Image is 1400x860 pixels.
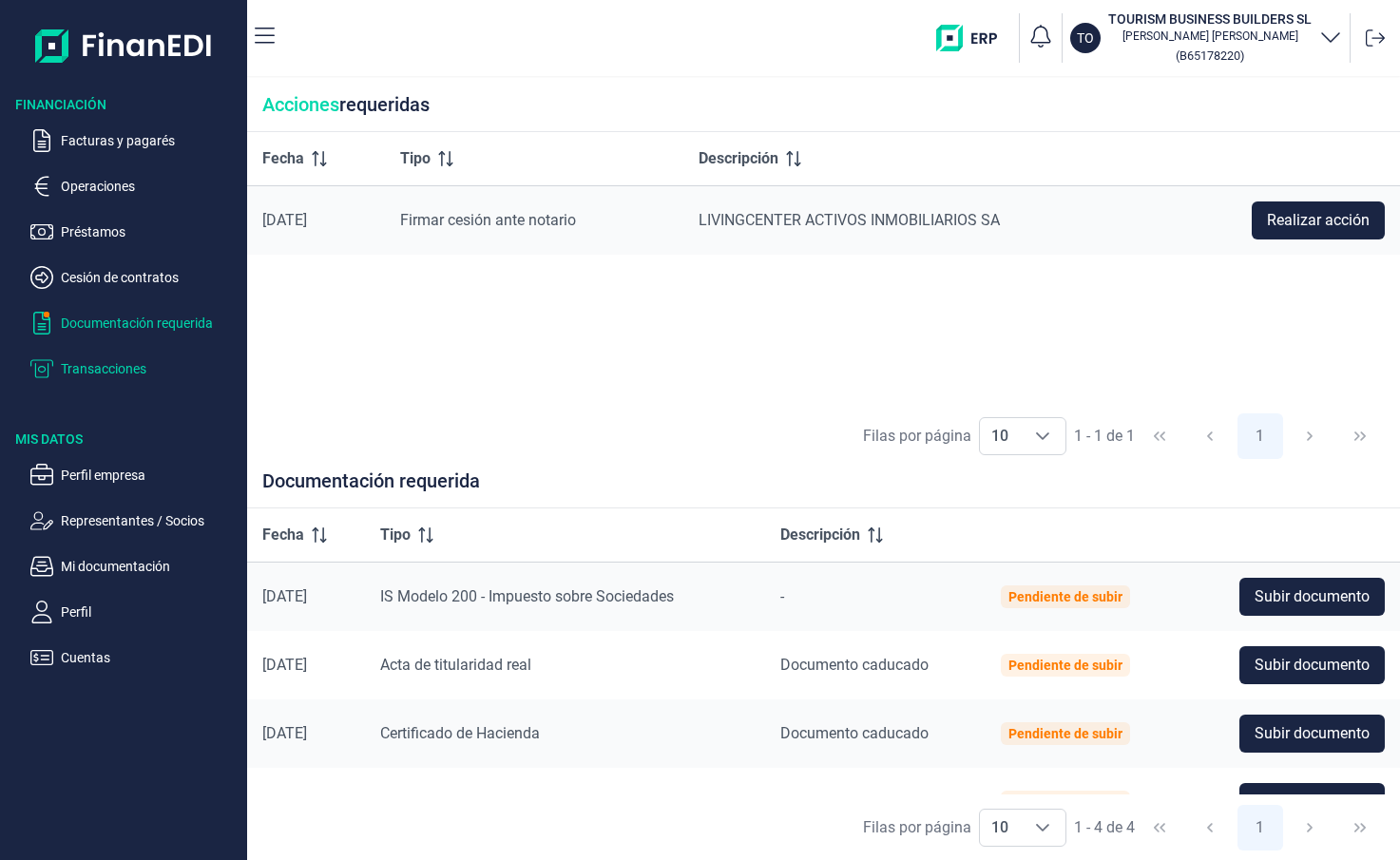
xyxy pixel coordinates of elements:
[1239,783,1385,821] button: Subir documento
[262,211,370,230] div: [DATE]
[1239,578,1385,616] button: Subir documento
[1108,29,1312,44] p: [PERSON_NAME] [PERSON_NAME]
[380,793,590,811] span: Certificado de Seguridad Social
[262,656,350,675] div: [DATE]
[1108,10,1312,29] h3: TOURISM BUSINESS BUILDERS SL
[1070,10,1342,67] button: TOTOURISM BUSINESS BUILDERS SL[PERSON_NAME] [PERSON_NAME](B65178220)
[30,357,240,380] button: Transacciones
[780,524,860,546] span: Descripción
[1239,715,1385,753] button: Subir documento
[61,357,240,380] p: Transacciones
[262,587,350,606] div: [DATE]
[35,15,213,76] img: Logo de aplicación
[30,646,240,669] button: Cuentas
[30,129,240,152] button: Facturas y pagarés
[1008,726,1122,741] div: Pendiente de subir
[262,724,350,743] div: [DATE]
[863,425,971,448] div: Filas por página
[1020,810,1065,846] div: Choose
[380,587,674,605] span: IS Modelo 200 - Impuesto sobre Sociedades
[1176,48,1244,63] small: Copiar cif
[1237,805,1283,850] button: Page 1
[61,601,240,623] p: Perfil
[1020,418,1065,454] div: Choose
[30,555,240,578] button: Mi documentación
[380,656,531,674] span: Acta de titularidad real
[1008,589,1122,604] div: Pendiente de subir
[380,524,411,546] span: Tipo
[1255,722,1370,745] span: Subir documento
[980,418,1020,454] span: 10
[61,555,240,578] p: Mi documentación
[61,464,240,487] p: Perfil empresa
[400,147,431,170] span: Tipo
[400,211,576,229] span: Firmar cesión ante notario
[1074,429,1135,444] span: 1 - 1 de 1
[30,266,240,289] button: Cesión de contratos
[1337,805,1383,850] button: Last Page
[980,810,1020,846] span: 10
[1239,646,1385,684] button: Subir documento
[699,211,1000,229] span: LIVINGCENTER ACTIVOS INMOBILIARIOS SA
[1267,209,1370,232] span: Realizar acción
[61,220,240,243] p: Préstamos
[61,509,240,532] p: Representantes / Socios
[262,93,339,116] span: Acciones
[247,469,1400,508] div: Documentación requerida
[1074,820,1135,835] span: 1 - 4 de 4
[30,509,240,532] button: Representantes / Socios
[1255,585,1370,608] span: Subir documento
[247,78,1400,132] div: requeridas
[1287,413,1333,459] button: Next Page
[1337,413,1383,459] button: Last Page
[30,175,240,198] button: Operaciones
[30,312,240,334] button: Documentación requerida
[30,601,240,623] button: Perfil
[780,656,929,674] span: Documento caducado
[1252,201,1385,239] button: Realizar acción
[262,793,350,812] div: [DATE]
[780,587,784,605] span: -
[61,129,240,152] p: Facturas y pagarés
[30,464,240,487] button: Perfil empresa
[1077,29,1094,48] p: TO
[936,25,1011,51] img: erp
[1008,794,1122,810] div: Pendiente de subir
[61,175,240,198] p: Operaciones
[1237,413,1283,459] button: Page 1
[380,724,540,742] span: Certificado de Hacienda
[1187,413,1233,459] button: Previous Page
[780,724,929,742] span: Documento caducado
[1187,805,1233,850] button: Previous Page
[1008,658,1122,673] div: Pendiente de subir
[61,646,240,669] p: Cuentas
[1287,805,1333,850] button: Next Page
[1137,805,1182,850] button: First Page
[1255,654,1370,677] span: Subir documento
[61,266,240,289] p: Cesión de contratos
[780,793,929,811] span: Documento caducado
[863,816,971,839] div: Filas por página
[262,524,304,546] span: Fecha
[1137,413,1182,459] button: First Page
[30,220,240,243] button: Préstamos
[1255,791,1370,813] span: Subir documento
[262,147,304,170] span: Fecha
[61,312,240,334] p: Documentación requerida
[699,147,778,170] span: Descripción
